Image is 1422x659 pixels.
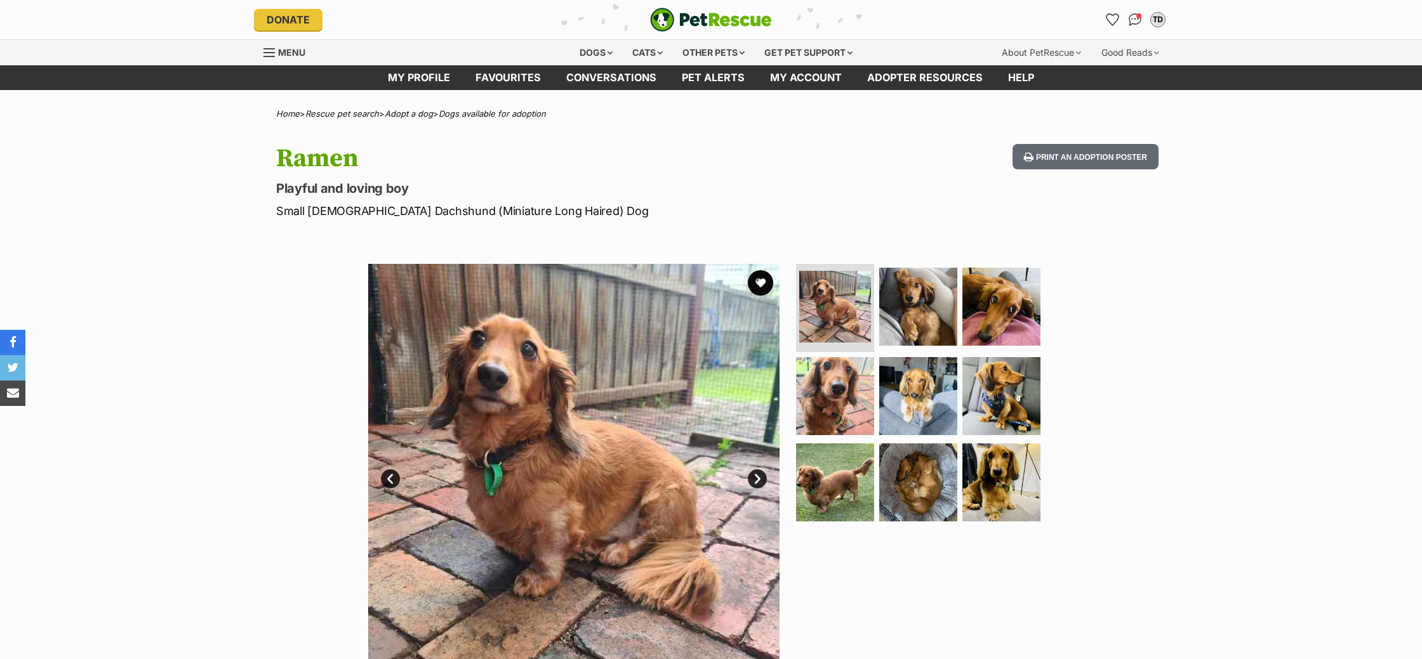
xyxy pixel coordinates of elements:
[1125,10,1145,30] a: Conversations
[276,144,813,173] h1: Ramen
[381,469,400,488] a: Prev
[854,65,995,90] a: Adopter resources
[879,268,957,346] img: Photo of Ramen
[650,8,772,32] img: logo-e224e6f780fb5917bec1dbf3a21bbac754714ae5b6737aabdf751b685950b380.svg
[755,40,861,65] div: Get pet support
[995,65,1047,90] a: Help
[879,357,957,435] img: Photo of Ramen
[1102,10,1168,30] ul: Account quick links
[276,179,813,197] p: Playful and loving boy
[1148,10,1168,30] button: My account
[1152,13,1164,26] div: TD
[650,8,772,32] a: PetRescue
[962,443,1040,521] img: Photo of Ramen
[757,65,854,90] a: My account
[385,108,433,119] a: Adopt a dog
[375,65,463,90] a: My profile
[263,40,314,63] a: Menu
[254,9,322,30] a: Donate
[1102,10,1122,30] a: Favourites
[623,40,672,65] div: Cats
[669,65,757,90] a: Pet alerts
[278,47,305,58] span: Menu
[674,40,754,65] div: Other pets
[554,65,669,90] a: conversations
[439,108,546,119] a: Dogs available for adoption
[796,443,874,521] img: Photo of Ramen
[463,65,554,90] a: Favourites
[993,40,1090,65] div: About PetRescue
[748,270,773,296] button: favourite
[276,202,813,219] p: Small [DEMOGRAPHIC_DATA] Dachshund (Miniature Long Haired) Dog
[571,40,621,65] div: Dogs
[962,357,1040,435] img: Photo of Ramen
[796,357,874,435] img: Photo of Ramen
[748,469,767,488] a: Next
[799,271,871,343] img: Photo of Ramen
[244,109,1178,119] div: > > >
[1129,13,1142,26] img: chat-41dd97257d64d25036548639549fe6c8038ab92f7586957e7f3b1b290dea8141.svg
[305,108,379,119] a: Rescue pet search
[962,268,1040,346] img: Photo of Ramen
[879,443,957,521] img: Photo of Ramen
[276,108,300,119] a: Home
[1093,40,1168,65] div: Good Reads
[1013,144,1159,170] button: Print an adoption poster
